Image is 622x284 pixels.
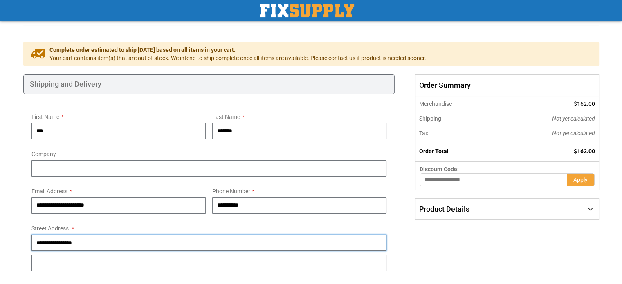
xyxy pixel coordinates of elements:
span: $162.00 [574,148,595,154]
a: store logo [260,4,354,17]
span: Complete order estimated to ship [DATE] based on all items in your cart. [49,46,426,54]
button: Apply [567,173,595,186]
span: Email Address [31,188,67,195]
span: Phone Number [212,188,250,195]
span: Your cart contains item(s) that are out of stock. We intend to ship complete once all items are a... [49,54,426,62]
span: Apply [573,177,588,183]
span: $162.00 [574,101,595,107]
strong: Order Total [419,148,449,154]
span: Not yet calculated [552,130,595,136]
span: Street Address [31,225,69,232]
div: Shipping and Delivery [23,74,395,94]
th: Tax [415,126,497,141]
img: Fix Industrial Supply [260,4,354,17]
span: Product Details [419,205,469,213]
th: Merchandise [415,96,497,111]
span: Discount Code: [420,166,459,172]
span: Shipping [419,115,441,122]
span: Company [31,151,56,157]
span: Not yet calculated [552,115,595,122]
span: First Name [31,114,59,120]
span: Order Summary [415,74,599,96]
span: Last Name [212,114,240,120]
